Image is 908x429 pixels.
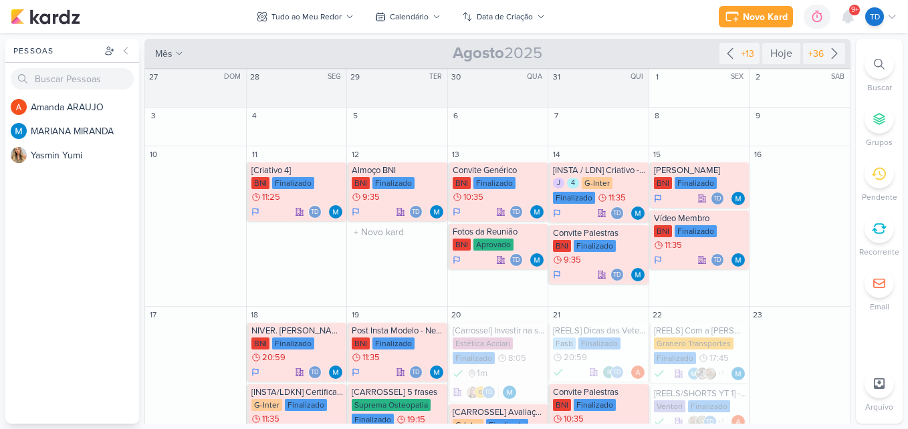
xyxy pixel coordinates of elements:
div: Finalizado [453,352,495,364]
div: Y a s m i n Y u m i [31,148,139,162]
div: [REELS] Dicas das Veteranas - Notas Complementares [553,325,646,336]
div: Colaboradores: Sarah Violante, Leviê Agência de Marketing Digital, Thais de carvalho, Ventori Ofi... [687,415,727,428]
div: Finalizado [372,337,415,349]
div: 29 [348,70,362,84]
div: 9 [751,109,764,122]
div: Em Andamento [553,208,561,219]
div: Em Andamento [453,206,461,217]
div: Em Andamento [352,206,360,217]
div: Responsável: MARIANA MIRANDA [329,366,342,379]
p: Td [870,11,880,23]
img: Yasmin Yumi [11,147,27,163]
div: Thais de carvalho [610,206,624,220]
img: Amanda ARAUJO [11,99,27,115]
img: MARIANA MIRANDA [731,192,745,205]
div: BNI [654,177,672,189]
div: Colaboradores: Thais de carvalho [409,205,426,219]
li: Ctrl + F [856,49,903,94]
p: Td [485,390,493,396]
div: SAB [831,71,848,82]
div: Responsável: MARIANA MIRANDA [503,386,516,399]
img: MARIANA MIRANDA [631,206,645,220]
span: mês [155,47,173,61]
div: SEG [328,71,345,82]
div: 20 [449,308,463,321]
span: 11:35 [362,353,380,362]
span: 11:35 [608,193,626,202]
div: QUI [631,71,647,82]
div: Pessoas [11,45,102,57]
div: 28 [248,70,261,84]
img: MARIANA MIRANDA [503,386,516,399]
div: Colaboradores: Thais de carvalho [509,205,526,219]
span: 2025 [453,43,542,64]
p: Td [412,209,420,216]
div: BNI [553,399,571,411]
div: Em Andamento [251,367,259,378]
span: 9:35 [564,255,581,265]
div: Responsável: MARIANA MIRANDA [631,268,645,281]
div: 10 [146,148,160,161]
img: kardz.app [11,9,80,25]
div: [INSTA/LDKN] Certificação FIDI [251,387,344,398]
div: Aprovado [473,239,514,251]
div: Finalizado [272,177,314,189]
div: 13 [449,148,463,161]
div: Convite Genérico [453,165,546,176]
div: Colaboradores: Thais de carvalho [610,268,627,281]
div: Colaboradores: Tatiane Acciari, IDBOX - Agência de Design, Thais de carvalho [466,386,499,399]
div: Em Andamento [654,255,662,265]
span: 9:35 [362,192,380,202]
img: MARIANA MIRANDA [731,253,745,267]
img: Leviê Agência de Marketing Digital [695,415,709,428]
div: G-Inter [582,177,612,189]
div: 19 [348,308,362,321]
div: Em Andamento [251,206,259,217]
div: Thais de carvalho [509,253,523,267]
div: 2 [751,70,764,84]
div: BNI [654,225,672,237]
div: Finalizado [453,367,463,380]
img: MARIANA MIRANDA [329,366,342,379]
span: 17:45 [709,353,729,363]
span: 11:35 [262,414,279,424]
div: Colaboradores: Thais de carvalho [610,206,627,220]
div: 22 [651,308,664,321]
div: 27 [146,70,160,84]
div: 8 [651,109,664,122]
div: Colaboradores: Thais de carvalho [711,192,727,205]
img: IDBOX - Agência de Design [474,386,487,399]
div: Thais de carvalho [711,253,724,267]
img: MARIANA MIRANDA [329,205,342,219]
div: Responsável: MARIANA MIRANDA [731,253,745,267]
div: [Criativo 4] [251,165,344,176]
div: Colaboradores: MARIANA MIRANDA, Everton Granero, Sarah Violante, Thais de carvalho [687,367,727,380]
div: BNI [352,177,370,189]
div: Responsável: MARIANA MIRANDA [430,366,443,379]
img: MARIANA MIRANDA [530,205,544,219]
div: QUA [527,71,546,82]
div: Thais de carvalho [308,366,322,379]
div: SEX [731,71,748,82]
div: Done [654,415,665,428]
div: 6 [449,109,463,122]
p: Arquivo [865,401,893,413]
p: Recorrente [859,246,899,258]
p: Td [512,209,520,216]
div: Responsável: MARIANA MIRANDA [631,206,645,220]
span: 11:25 [262,192,280,202]
div: +36 [806,47,826,61]
div: Responsável: Amanda ARAUJO [731,415,745,428]
span: 20:59 [564,353,587,362]
div: Finalizado [654,367,665,380]
div: 11 [248,148,261,161]
div: Responsável: MARIANA MIRANDA [731,367,745,380]
div: Convite Palestras [553,387,646,398]
input: + Novo kard [350,224,445,241]
span: 10:35 [463,192,483,202]
div: +13 [738,47,757,61]
div: Thais de carvalho [865,7,884,26]
p: Td [706,419,714,426]
div: Thais de carvalho [409,205,423,219]
div: [CARROSSEL] Avaliação do Google - Elogios [453,407,546,418]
